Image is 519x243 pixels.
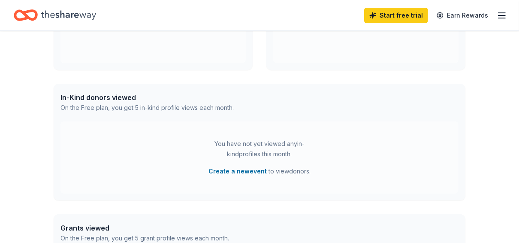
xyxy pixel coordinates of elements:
span: to view donors . [208,166,311,176]
div: You have not yet viewed any in-kind profiles this month. [206,139,313,159]
a: Earn Rewards [431,8,493,23]
div: Grants viewed [60,223,229,233]
div: In-Kind donors viewed [60,92,234,103]
button: Create a newevent [208,166,267,176]
a: Start free trial [364,8,428,23]
div: On the Free plan, you get 5 in-kind profile views each month. [60,103,234,113]
a: Home [14,5,96,25]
